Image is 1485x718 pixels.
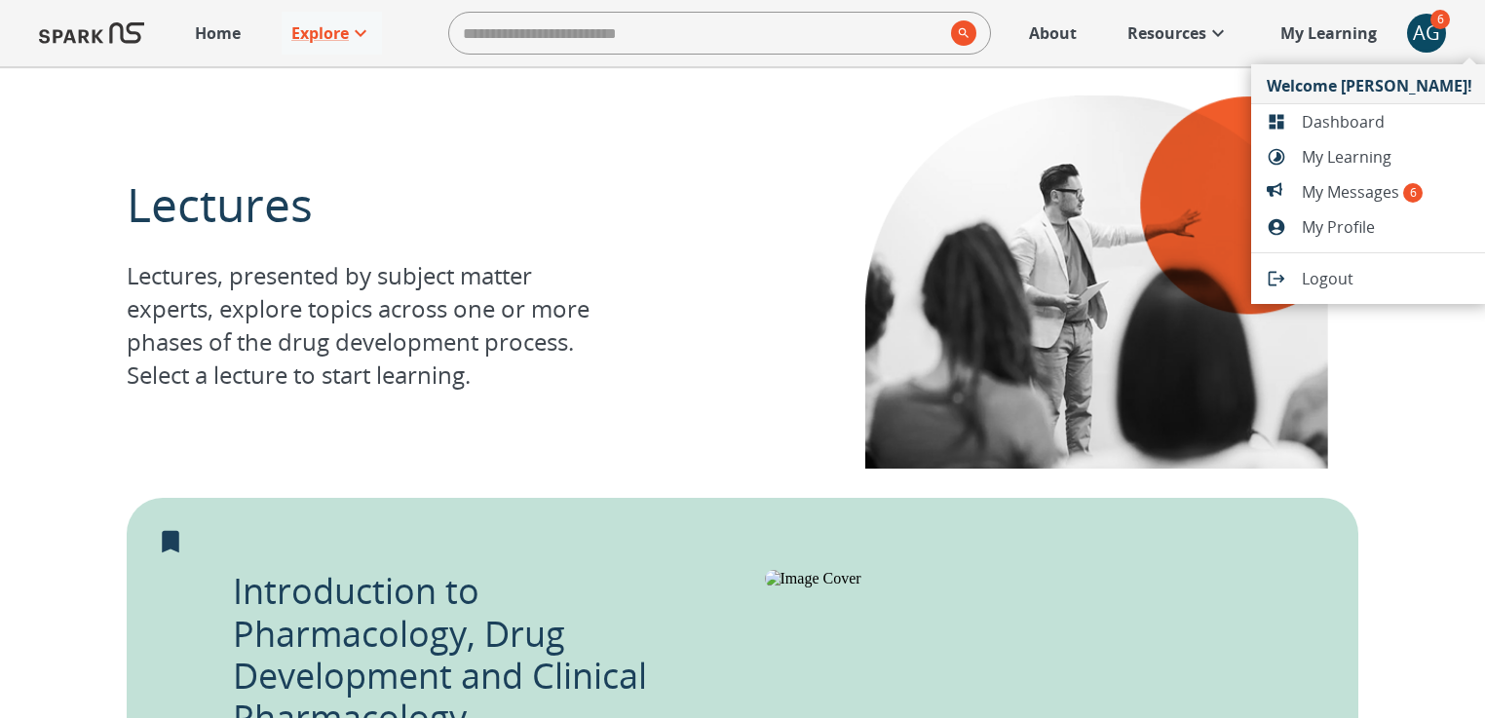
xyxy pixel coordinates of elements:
[1403,183,1423,203] span: 6
[1302,215,1472,239] span: My Profile
[1302,145,1472,169] span: My Learning
[1302,110,1472,133] span: Dashboard
[1302,180,1472,204] span: My Messages
[1302,267,1472,290] span: Logout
